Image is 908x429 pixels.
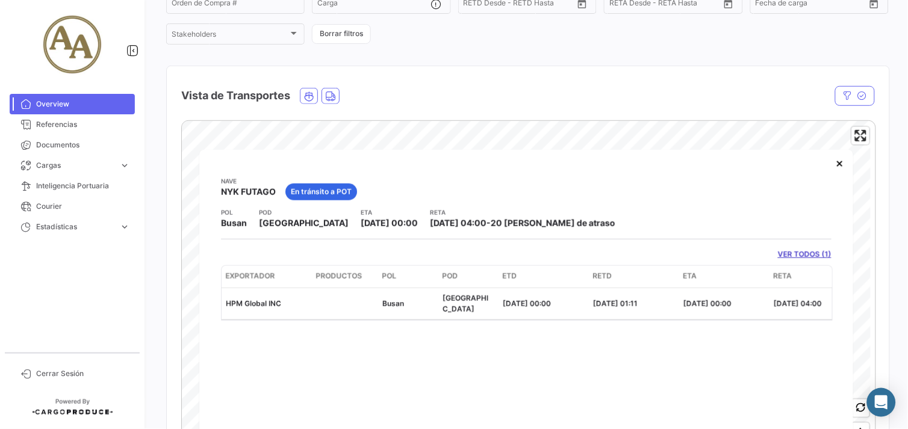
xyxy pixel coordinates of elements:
span: Busan [382,299,404,308]
span: Productos [316,271,362,282]
button: Enter fullscreen [852,127,869,144]
a: Documentos [10,135,135,155]
span: ETD [502,271,517,282]
datatable-header-cell: Productos [311,266,377,288]
datatable-header-cell: ETA [678,266,768,288]
span: [GEOGRAPHIC_DATA] [443,294,488,313]
span: [DATE] 00:00 [683,299,732,308]
span: En tránsito a POT [291,187,352,197]
a: Inteligencia Portuaria [10,176,135,196]
span: expand_more [119,160,130,171]
span: Busan [221,217,247,229]
span: [GEOGRAPHIC_DATA] [259,217,349,229]
span: POD [442,271,458,282]
datatable-header-cell: POL [377,266,437,288]
a: Courier [10,196,135,217]
datatable-header-cell: ETD [497,266,588,288]
input: Hasta [494,1,546,9]
button: Borrar filtros [312,24,371,44]
div: Abrir Intercom Messenger [867,388,896,417]
span: ETA [683,271,697,282]
input: Hasta [786,1,838,9]
span: NYK FUTAGO [221,186,276,198]
app-card-info-title: ETA [361,208,418,217]
span: Referencias [36,119,130,130]
span: [DATE] 00:00 [503,299,551,308]
input: Desde [756,1,777,9]
app-card-info-title: Nave [221,176,276,186]
datatable-header-cell: RETD [588,266,678,288]
span: Stakeholders [172,32,288,40]
span: [DATE] 01:11 [593,299,638,308]
app-card-info-title: POL [221,208,247,217]
span: Courier [36,201,130,212]
input: Hasta [639,1,692,9]
button: Land [322,88,339,103]
datatable-header-cell: POD [437,266,497,288]
app-card-info-title: POD [259,208,349,217]
span: HPM Global INC [226,299,281,308]
span: [DATE] 04:00 [430,218,487,228]
span: POL [382,271,396,282]
span: Cerrar Sesión [36,368,130,379]
span: - [487,218,491,228]
span: Cargas [36,160,114,171]
span: 20 [PERSON_NAME] de atraso [491,218,615,228]
span: Documentos [36,140,130,150]
a: VER TODOS (1) [778,249,832,260]
datatable-header-cell: RETA [768,266,859,288]
button: Close popup [828,151,852,175]
input: Desde [609,1,631,9]
span: Estadísticas [36,221,114,232]
app-card-info-title: RETA [430,208,615,217]
a: Overview [10,94,135,114]
span: Exportador [225,271,275,282]
span: expand_more [119,221,130,232]
a: Referencias [10,114,135,135]
input: Desde [464,1,485,9]
img: 852fc388-10ad-47fd-b232-e98225ca49a8.jpg [42,14,102,75]
span: RETA [773,271,792,282]
span: [DATE] 04:00 [774,299,822,308]
span: Overview [36,99,130,110]
span: RETD [592,271,612,282]
button: Ocean [300,88,317,103]
h4: Vista de Transportes [181,87,290,104]
span: Inteligencia Portuaria [36,181,130,191]
span: [DATE] 00:00 [361,218,418,228]
datatable-header-cell: Exportador [220,266,311,288]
